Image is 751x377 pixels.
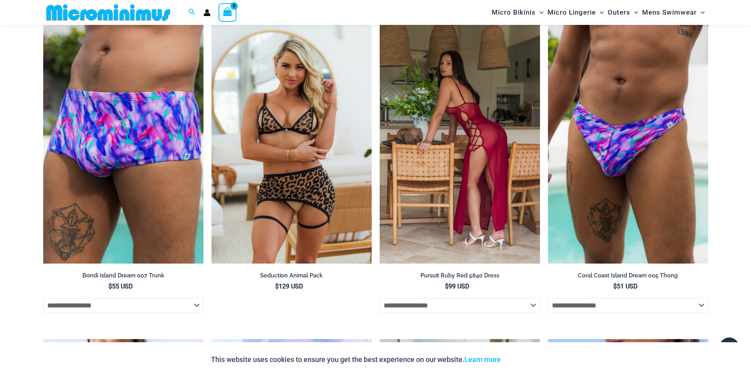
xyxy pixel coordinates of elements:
h2: Bondi Island Dream 007 Trunk [43,272,203,279]
span: Micro Lingerie [548,2,596,23]
a: Seduction Animal 1034 Bra 6034 Thong 5019 Skirt 02Seduction Animal 1034 Bra 6034 Thong 5019 Skirt... [211,23,372,264]
a: Pursuit Ruby Red 5840 Dress 02Pursuit Ruby Red 5840 Dress 03Pursuit Ruby Red 5840 Dress 03 [380,23,540,264]
span: Menu Toggle [536,2,544,23]
a: Bondi Island Dream 007 Trunk [43,272,203,282]
a: Pursuit Ruby Red 5840 Dress [380,272,540,282]
h2: Coral Coast Island Dream 005 Thong [548,272,708,279]
img: Seduction Animal 1034 Bra 6034 Thong 5019 Skirt 02 [211,23,372,264]
h2: Seduction Animal Pack [211,272,372,279]
a: Coral Coast Island Dream 005 Thong [548,272,708,282]
p: This website uses cookies to ensure you get the best experience on our website. [211,354,501,366]
img: Bondi Island Dream 007 Trunk 01 [43,23,203,264]
a: Micro BikinisMenu ToggleMenu Toggle [490,2,546,23]
span: Micro Bikinis [492,2,536,23]
h2: Pursuit Ruby Red 5840 Dress [380,272,540,279]
a: Search icon link [188,8,196,17]
span: $ [275,283,279,290]
a: Seduction Animal Pack [211,272,372,282]
span: Menu Toggle [630,2,638,23]
nav: Site Navigation [489,1,708,24]
bdi: 51 USD [613,283,637,290]
a: Mens SwimwearMenu ToggleMenu Toggle [640,2,707,23]
a: Account icon link [203,9,211,16]
span: $ [445,283,449,290]
img: MM SHOP LOGO FLAT [43,4,173,21]
span: Menu Toggle [596,2,604,23]
span: Menu Toggle [697,2,705,23]
button: Accept [507,350,540,369]
a: Learn more [464,355,501,364]
bdi: 99 USD [445,283,469,290]
img: Pursuit Ruby Red 5840 Dress 03 [380,23,540,264]
a: Micro LingerieMenu ToggleMenu Toggle [546,2,606,23]
bdi: 129 USD [275,283,303,290]
img: Coral Coast Island Dream 005 Thong 01 [548,23,708,264]
a: Bondi Island Dream 007 Trunk 01Bondi Island Dream 007 Trunk 03Bondi Island Dream 007 Trunk 03 [43,23,203,264]
a: View Shopping Cart, empty [219,3,237,21]
a: OutersMenu ToggleMenu Toggle [606,2,640,23]
span: $ [108,283,112,290]
span: $ [613,283,617,290]
span: Outers [608,2,630,23]
span: Mens Swimwear [642,2,697,23]
a: Coral Coast Island Dream 005 Thong 01Coral Coast Island Dream 005 Thong 02Coral Coast Island Drea... [548,23,708,264]
bdi: 55 USD [108,283,133,290]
